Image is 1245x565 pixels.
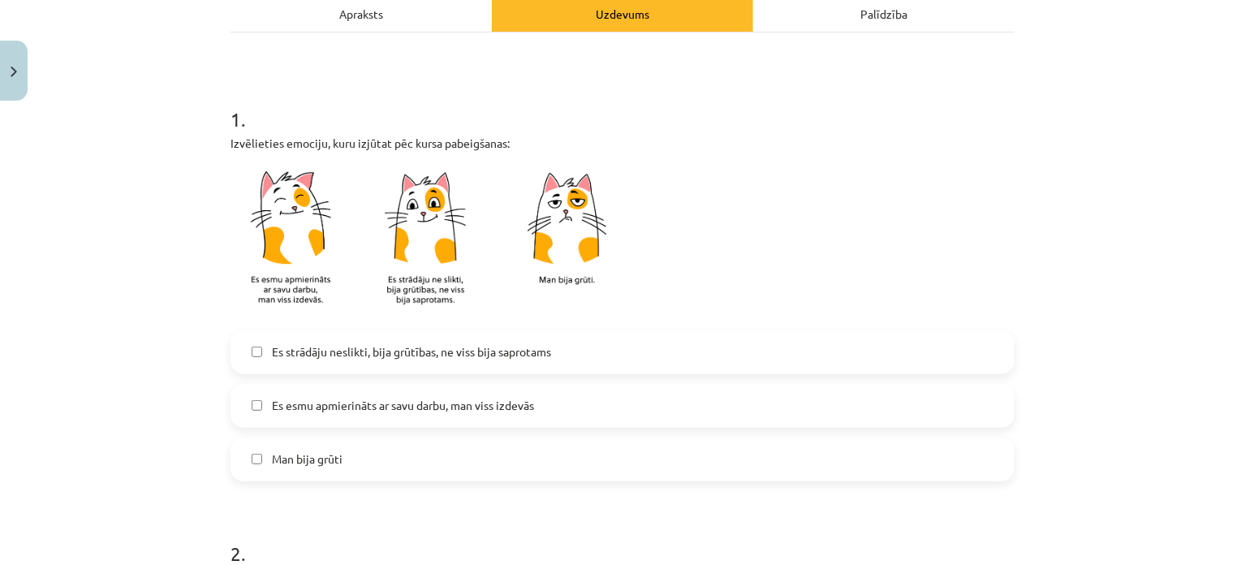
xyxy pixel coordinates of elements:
[230,514,1015,564] h1: 2 .
[252,400,262,411] input: Es esmu apmierināts ar savu darbu, man viss izdevās
[252,454,262,464] input: Man bija grūti
[272,451,342,468] span: Man bija grūti
[230,135,1015,152] p: Izvēlieties emociju, kuru izjūtat pēc kursa pabeigšanas:
[230,80,1015,130] h1: 1 .
[272,343,551,360] span: Es strādāju neslikti, bija grūtības, ne viss bija saprotams
[252,347,262,357] input: Es strādāju neslikti, bija grūtības, ne viss bija saprotams
[272,397,534,414] span: Es esmu apmierināts ar savu darbu, man viss izdevās
[11,67,17,77] img: icon-close-lesson-0947bae3869378f0d4975bcd49f059093ad1ed9edebbc8119c70593378902aed.svg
